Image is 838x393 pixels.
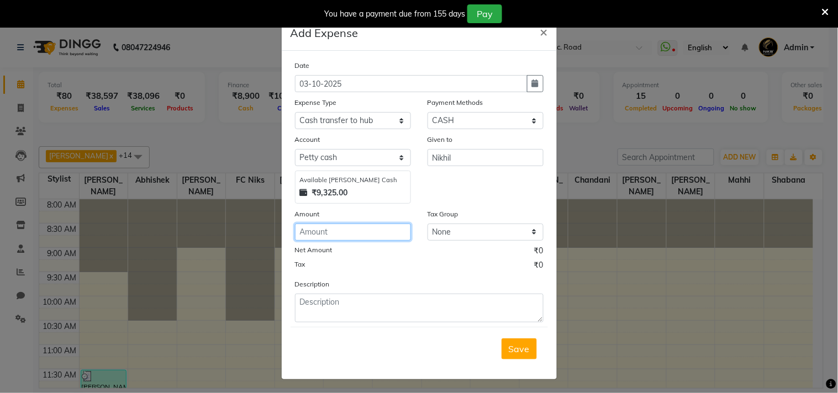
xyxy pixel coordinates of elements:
button: Close [531,16,557,47]
label: Amount [295,209,320,219]
label: Tax [295,259,305,269]
label: Tax Group [428,209,458,219]
button: Pay [467,4,502,23]
span: × [540,23,548,40]
label: Payment Methods [428,98,483,108]
div: You have a payment due from 155 days [324,8,465,20]
label: Date [295,61,310,71]
label: Description [295,279,330,289]
span: ₹0 [534,245,544,259]
div: Available [PERSON_NAME] Cash [300,176,406,185]
label: Net Amount [295,245,333,255]
label: Given to [428,135,453,145]
input: Given to [428,149,544,166]
button: Save [502,338,537,359]
h5: Add Expense [291,25,359,41]
label: Expense Type [295,98,337,108]
label: Account [295,135,320,145]
span: ₹0 [534,259,544,274]
input: Amount [295,224,411,241]
span: Save [509,343,530,354]
strong: ₹9,325.00 [312,187,348,199]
